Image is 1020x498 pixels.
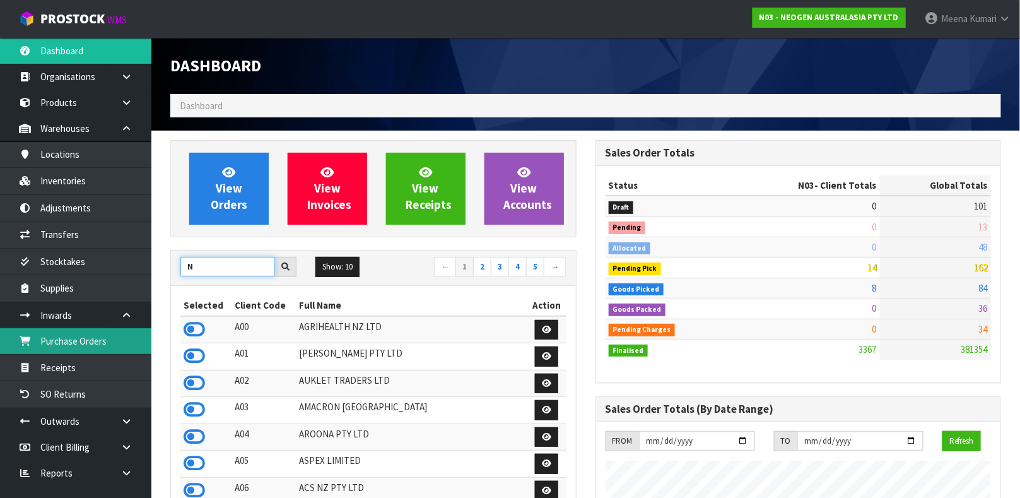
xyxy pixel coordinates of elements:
td: A03 [232,397,296,424]
img: cube-alt.png [19,11,35,27]
a: N03 - NEOGEN AUSTRALASIA PTY LTD [753,8,906,28]
span: Pending Pick [609,263,662,275]
h3: Sales Order Totals [606,147,992,159]
span: View Accounts [504,165,553,212]
td: AMACRON [GEOGRAPHIC_DATA] [296,397,527,424]
a: ← [434,257,456,277]
th: - Client Totals [732,175,880,196]
th: Client Code [232,295,296,316]
td: AGRIHEALTH NZ LTD [296,316,527,343]
button: Show: 10 [315,257,360,277]
span: N03 [799,179,815,191]
span: Pending [609,222,646,234]
span: Dashboard [180,100,223,112]
th: Action [527,295,566,316]
span: 84 [979,282,988,294]
span: 0 [872,302,877,314]
span: 3367 [859,343,877,355]
th: Global Totals [880,175,991,196]
span: Pending Charges [609,324,676,336]
span: Draft [609,201,634,214]
a: ViewInvoices [288,153,367,225]
span: Finalised [609,345,648,357]
span: 0 [872,323,877,335]
td: ASPEX LIMITED [296,451,527,478]
a: 1 [455,257,474,277]
span: Kumari [970,13,997,25]
th: Status [606,175,733,196]
a: 2 [473,257,491,277]
span: 14 [868,261,877,273]
span: 0 [872,221,877,233]
span: 0 [872,200,877,212]
div: TO [774,431,797,451]
th: Selected [180,295,232,316]
span: View Invoices [307,165,351,212]
div: FROM [606,431,639,451]
span: Allocated [609,242,651,255]
span: 48 [979,241,988,253]
a: ViewReceipts [386,153,466,225]
span: 13 [979,221,988,233]
input: Search clients [180,257,275,276]
span: 34 [979,323,988,335]
span: 162 [975,261,988,273]
td: A02 [232,370,296,397]
a: 3 [491,257,509,277]
strong: N03 - NEOGEN AUSTRALASIA PTY LTD [759,12,899,23]
td: A05 [232,451,296,478]
span: View Receipts [406,165,452,212]
span: 381354 [961,343,988,355]
small: WMS [107,14,127,26]
a: 4 [508,257,527,277]
span: 101 [975,200,988,212]
td: AUKLET TRADERS LTD [296,370,527,397]
span: 0 [872,241,877,253]
span: Dashboard [170,55,261,76]
span: ProStock [40,11,105,27]
td: A04 [232,424,296,451]
a: ViewOrders [189,153,269,225]
td: [PERSON_NAME] PTY LTD [296,343,527,371]
button: Refresh [942,431,981,451]
span: 36 [979,302,988,314]
h3: Sales Order Totals (By Date Range) [606,403,992,415]
th: Full Name [296,295,527,316]
td: AROONA PTY LTD [296,424,527,451]
span: View Orders [211,165,247,212]
a: ViewAccounts [484,153,564,225]
span: Goods Packed [609,304,666,316]
a: 5 [526,257,544,277]
span: Meena [941,13,968,25]
td: A00 [232,316,296,343]
span: 8 [872,282,877,294]
span: Goods Picked [609,283,664,296]
nav: Page navigation [383,257,566,279]
td: A01 [232,343,296,371]
a: → [544,257,566,277]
